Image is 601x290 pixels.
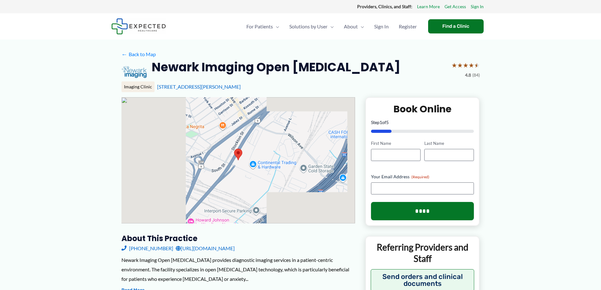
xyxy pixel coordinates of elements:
[357,4,412,9] strong: Providers, Clinics, and Staff:
[121,81,155,92] div: Imaging Clinic
[176,244,235,253] a: [URL][DOMAIN_NAME]
[369,15,394,38] a: Sign In
[152,59,400,75] h2: Newark Imaging Open [MEDICAL_DATA]
[273,15,279,38] span: Menu Toggle
[411,175,429,179] span: (Required)
[424,140,474,146] label: Last Name
[121,51,127,57] span: ←
[371,120,474,125] p: Step of
[358,15,364,38] span: Menu Toggle
[371,241,474,264] p: Referring Providers and Staff
[371,140,421,146] label: First Name
[417,3,440,11] a: Learn More
[371,174,474,180] label: Your Email Address
[465,71,471,79] span: 4.8
[339,15,369,38] a: AboutMenu Toggle
[380,120,382,125] span: 1
[451,59,457,71] span: ★
[121,234,355,243] h3: About this practice
[457,59,463,71] span: ★
[374,15,389,38] span: Sign In
[468,59,474,71] span: ★
[327,15,334,38] span: Menu Toggle
[157,84,241,90] a: [STREET_ADDRESS][PERSON_NAME]
[471,3,484,11] a: Sign In
[474,59,480,71] span: ★
[289,15,327,38] span: Solutions by User
[445,3,466,11] a: Get Access
[344,15,358,38] span: About
[463,59,468,71] span: ★
[399,15,417,38] span: Register
[472,71,480,79] span: (84)
[371,103,474,115] h2: Book Online
[284,15,339,38] a: Solutions by UserMenu Toggle
[111,18,166,34] img: Expected Healthcare Logo - side, dark font, small
[241,15,422,38] nav: Primary Site Navigation
[394,15,422,38] a: Register
[241,15,284,38] a: For PatientsMenu Toggle
[386,120,389,125] span: 5
[121,244,173,253] a: [PHONE_NUMBER]
[121,255,355,283] div: Newark Imaging Open [MEDICAL_DATA] provides diagnostic imaging services in a patient-centric envi...
[428,19,484,33] a: Find a Clinic
[246,15,273,38] span: For Patients
[121,50,156,59] a: ←Back to Map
